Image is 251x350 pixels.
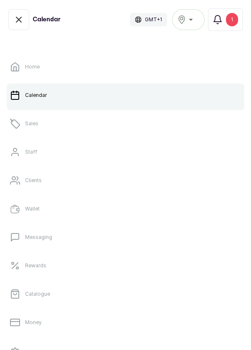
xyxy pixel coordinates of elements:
[25,319,42,326] p: Money
[25,262,46,269] p: Rewards
[7,112,244,135] a: Sales
[25,92,47,99] p: Calendar
[25,291,50,297] p: Catalogue
[25,149,37,155] p: Staff
[7,254,244,277] a: Rewards
[25,120,38,127] p: Sales
[7,140,244,164] a: Staff
[226,13,238,26] div: 1
[7,169,244,192] a: Clients
[7,226,244,249] a: Messaging
[25,234,52,241] p: Messaging
[25,205,40,212] p: Wallet
[7,55,244,79] a: Home
[25,63,40,70] p: Home
[7,282,244,306] a: Catalogue
[7,84,244,107] a: Calendar
[25,177,42,184] p: Clients
[208,8,243,31] button: 1
[7,311,244,334] a: Money
[7,197,244,221] a: Wallet
[33,15,61,24] h1: Calendar
[145,16,162,23] p: GMT+1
